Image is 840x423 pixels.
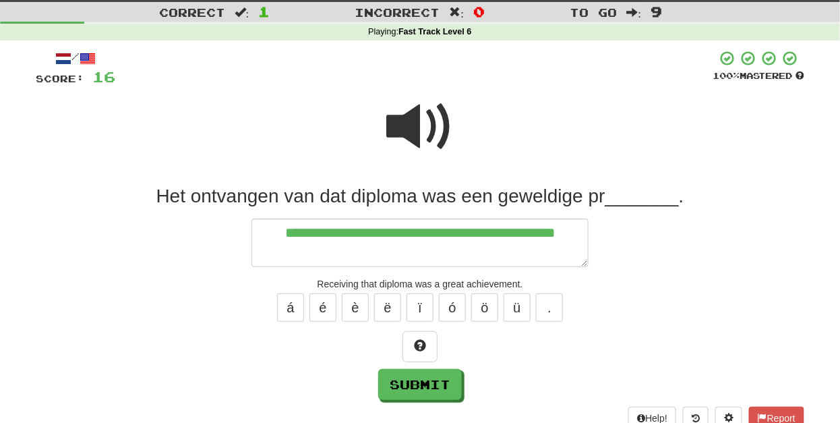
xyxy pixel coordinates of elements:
[159,5,225,19] span: Correct
[402,331,438,362] button: Hint!
[374,293,401,322] button: ë
[309,293,336,322] button: é
[342,293,369,322] button: è
[36,50,115,67] div: /
[651,3,662,20] span: 9
[355,5,440,19] span: Incorrect
[258,3,270,20] span: 1
[536,293,563,322] button: .
[378,369,462,400] button: Submit
[713,70,740,81] span: 100 %
[235,7,249,18] span: :
[92,68,115,85] span: 16
[504,293,531,322] button: ü
[473,3,485,20] span: 0
[398,27,472,36] strong: Fast Track Level 6
[713,70,804,82] div: Mastered
[450,7,464,18] span: :
[36,73,84,84] span: Score:
[627,7,642,18] span: :
[439,293,466,322] button: ó
[277,293,304,322] button: á
[36,184,804,208] div: Het ontvangen van dat diploma was een geweldige pr_______.
[407,293,433,322] button: ï
[471,293,498,322] button: ö
[570,5,618,19] span: To go
[36,277,804,291] div: Receiving that diploma was a great achievement.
